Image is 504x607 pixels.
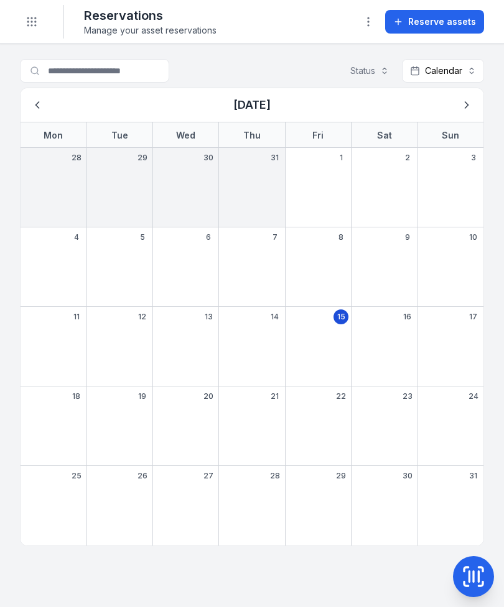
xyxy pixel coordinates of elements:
span: 31 [469,471,477,481]
span: 3 [471,153,476,163]
span: 30 [203,153,213,163]
strong: Thu [243,130,261,140]
span: 13 [205,312,213,322]
span: 28 [72,153,82,163]
span: 18 [72,391,80,401]
strong: Wed [176,130,195,140]
strong: Sun [442,130,459,140]
span: 21 [271,391,279,401]
strong: Sat [377,130,392,140]
button: Calendar [402,59,484,83]
span: 26 [138,471,147,481]
span: 6 [206,232,211,242]
span: 27 [203,471,213,481]
span: 22 [336,391,346,401]
span: 28 [270,471,280,481]
strong: Mon [44,130,63,140]
span: 31 [271,153,279,163]
span: 14 [271,312,279,322]
span: 8 [338,232,343,242]
span: 5 [140,232,145,242]
span: 11 [73,312,80,322]
span: 30 [403,471,413,481]
button: Reserve assets [385,10,484,34]
button: Previous [26,93,49,117]
span: 20 [203,391,213,401]
span: 25 [72,471,82,481]
div: August 2025 [21,88,483,545]
strong: Tue [111,130,128,140]
span: 15 [337,312,345,322]
span: 4 [74,232,79,242]
span: Reserve assets [408,16,476,28]
button: Next [455,93,478,117]
button: Status [342,59,397,83]
span: 24 [469,391,478,401]
span: 23 [403,391,413,401]
span: 9 [405,232,410,242]
span: 19 [138,391,146,401]
span: 10 [469,232,477,242]
span: 29 [138,153,147,163]
span: 17 [469,312,477,322]
span: 2 [405,153,410,163]
span: 1 [340,153,343,163]
span: 12 [138,312,146,322]
span: 29 [336,471,346,481]
span: Manage your asset reservations [84,24,217,37]
h3: [DATE] [233,96,271,114]
span: 7 [273,232,278,242]
h2: Reservations [84,7,217,24]
button: Toggle navigation [20,10,44,34]
strong: Fri [312,130,324,140]
span: 16 [403,312,411,322]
